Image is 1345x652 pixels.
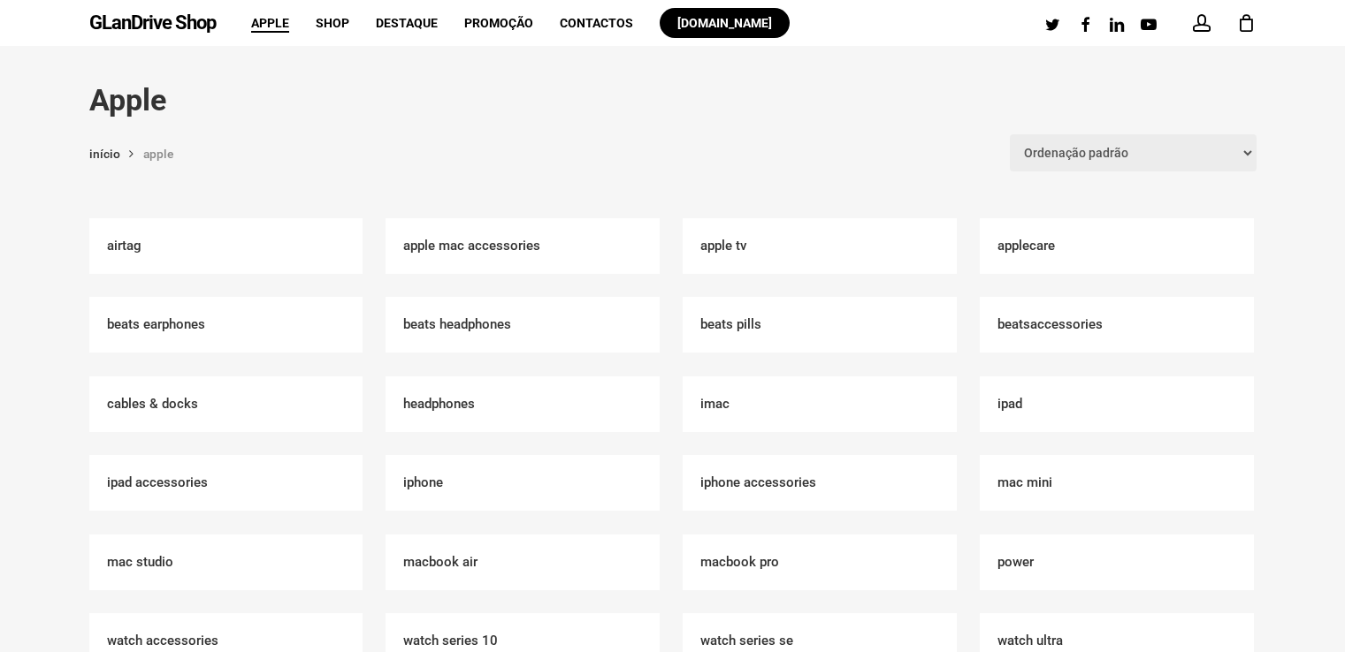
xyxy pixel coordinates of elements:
h2: Apple TV [683,218,957,274]
span: Destaque [376,16,438,30]
h2: Mac Mini [980,455,1254,511]
h2: Power [980,534,1254,590]
a: Contactos [560,17,633,29]
a: Visit product category Beats Pills [683,297,957,353]
a: Visit product category BeatsAccessories [980,297,1254,353]
h2: iMac [683,376,957,432]
a: Visit product category Power [980,534,1254,590]
h2: BeatsAccessories [980,297,1254,353]
a: Visit product category Beats Headphones [386,297,660,353]
h2: iPad [980,376,1254,432]
h2: Apple Mac Accessories [386,218,660,274]
a: Visit product category Mac Studio [89,534,363,590]
a: Shop [316,17,349,29]
a: Destaque [376,17,438,29]
a: Visit product category AirTag [89,218,363,274]
a: Visit product category iPad [980,376,1254,432]
span: Promoção [464,16,533,30]
h2: Beats Earphones [89,297,363,353]
a: Visit product category MacBook Pro [683,534,957,590]
h2: MacBook Pro [683,534,957,590]
a: Visit product category MacBook Air [386,534,660,590]
span: Shop [316,16,349,30]
a: Visit product category iPhone [386,455,660,511]
a: Visit product category iPhone Accessories [683,455,957,511]
select: Ordem da loja [1010,134,1257,171]
h2: Cables & Docks [89,376,363,432]
a: Apple [251,17,289,29]
a: Visit product category iPad Accessories [89,455,363,511]
a: Visit product category Cables & Docks [89,376,363,432]
h2: AirTag [89,218,363,274]
span: Apple [143,147,173,161]
h2: Beats Pills [683,297,957,353]
span: Apple [251,16,289,30]
span: [DOMAIN_NAME] [677,16,772,30]
a: GLanDrive Shop [89,13,216,33]
span: Contactos [560,16,633,30]
a: Visit product category AppleCare [980,218,1254,274]
h2: Beats Headphones [386,297,660,353]
h2: iPhone [386,455,660,511]
h2: Headphones [386,376,660,432]
h2: iPad Accessories [89,455,363,511]
a: Visit product category Apple Mac Accessories [386,218,660,274]
h2: MacBook Air [386,534,660,590]
a: Início [89,146,120,162]
h2: AppleCare [980,218,1254,274]
a: Visit product category Apple TV [683,218,957,274]
h2: iPhone Accessories [683,455,957,511]
a: Visit product category Headphones [386,376,660,432]
a: Visit product category Beats Earphones [89,297,363,353]
a: Visit product category iMac [683,376,957,432]
h1: Apple [89,81,1257,118]
a: Visit product category Mac Mini [980,455,1254,511]
h2: Mac Studio [89,534,363,590]
a: [DOMAIN_NAME] [660,17,790,29]
a: Promoção [464,17,533,29]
